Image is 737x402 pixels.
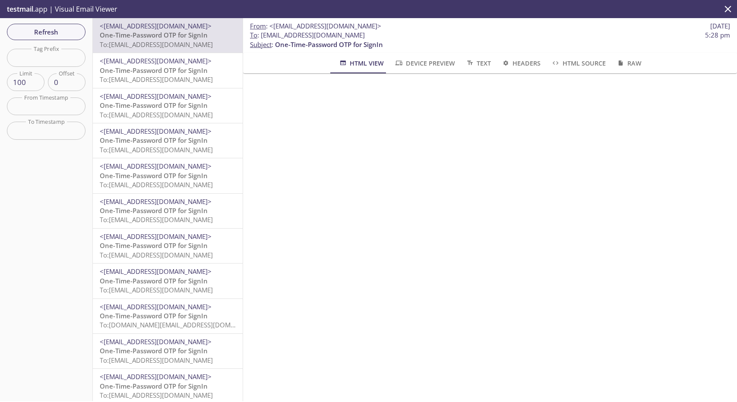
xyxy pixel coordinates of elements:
[93,194,243,228] div: <[EMAIL_ADDRESS][DOMAIN_NAME]>One-Time-Password OTP for SignInTo:[EMAIL_ADDRESS][DOMAIN_NAME]
[338,58,384,69] span: HTML View
[93,88,243,123] div: <[EMAIL_ADDRESS][DOMAIN_NAME]>One-Time-Password OTP for SignInTo:[EMAIL_ADDRESS][DOMAIN_NAME]
[465,58,491,69] span: Text
[616,58,642,69] span: Raw
[250,31,257,39] span: To
[250,22,266,30] span: From
[100,22,212,30] span: <[EMAIL_ADDRESS][DOMAIN_NAME]>
[100,267,212,276] span: <[EMAIL_ADDRESS][DOMAIN_NAME]>
[100,40,213,49] span: To: [EMAIL_ADDRESS][DOMAIN_NAME]
[100,286,213,294] span: To: [EMAIL_ADDRESS][DOMAIN_NAME]
[14,26,79,38] span: Refresh
[100,127,212,135] span: <[EMAIL_ADDRESS][DOMAIN_NAME]>
[100,197,212,206] span: <[EMAIL_ADDRESS][DOMAIN_NAME]>
[100,382,208,390] span: One-Time-Password OTP for SignIn
[100,92,212,100] span: <[EMAIL_ADDRESS][DOMAIN_NAME]>
[100,232,212,241] span: <[EMAIL_ADDRESS][DOMAIN_NAME]>
[394,58,455,69] span: Device Preview
[269,22,381,30] span: <[EMAIL_ADDRESS][DOMAIN_NAME]>
[100,302,212,311] span: <[EMAIL_ADDRESS][DOMAIN_NAME]>
[100,31,208,39] span: One-Time-Password OTP for SignIn
[705,31,730,40] span: 5:28 pm
[100,57,212,65] span: <[EMAIL_ADDRESS][DOMAIN_NAME]>
[250,31,365,40] span: : [EMAIL_ADDRESS][DOMAIN_NAME]
[100,180,213,189] span: To: [EMAIL_ADDRESS][DOMAIN_NAME]
[7,24,85,40] button: Refresh
[100,276,208,285] span: One-Time-Password OTP for SignIn
[501,58,541,69] span: Headers
[100,215,213,224] span: To: [EMAIL_ADDRESS][DOMAIN_NAME]
[100,206,208,215] span: One-Time-Password OTP for SignIn
[551,58,605,69] span: HTML Source
[100,145,213,154] span: To: [EMAIL_ADDRESS][DOMAIN_NAME]
[93,53,243,88] div: <[EMAIL_ADDRESS][DOMAIN_NAME]>One-Time-Password OTP for SignInTo:[EMAIL_ADDRESS][DOMAIN_NAME]
[250,40,272,49] span: Subject
[93,229,243,263] div: <[EMAIL_ADDRESS][DOMAIN_NAME]>One-Time-Password OTP for SignInTo:[EMAIL_ADDRESS][DOMAIN_NAME]
[93,334,243,368] div: <[EMAIL_ADDRESS][DOMAIN_NAME]>One-Time-Password OTP for SignInTo:[EMAIL_ADDRESS][DOMAIN_NAME]
[100,346,208,355] span: One-Time-Password OTP for SignIn
[100,337,212,346] span: <[EMAIL_ADDRESS][DOMAIN_NAME]>
[100,75,213,84] span: To: [EMAIL_ADDRESS][DOMAIN_NAME]
[93,158,243,193] div: <[EMAIL_ADDRESS][DOMAIN_NAME]>One-Time-Password OTP for SignInTo:[EMAIL_ADDRESS][DOMAIN_NAME]
[100,110,213,119] span: To: [EMAIL_ADDRESS][DOMAIN_NAME]
[100,66,208,75] span: One-Time-Password OTP for SignIn
[93,18,243,53] div: <[EMAIL_ADDRESS][DOMAIN_NAME]>One-Time-Password OTP for SignInTo:[EMAIL_ADDRESS][DOMAIN_NAME]
[275,40,383,49] span: One-Time-Password OTP for SignIn
[250,22,381,31] span: :
[100,391,213,399] span: To: [EMAIL_ADDRESS][DOMAIN_NAME]
[100,372,212,381] span: <[EMAIL_ADDRESS][DOMAIN_NAME]>
[93,123,243,158] div: <[EMAIL_ADDRESS][DOMAIN_NAME]>One-Time-Password OTP for SignInTo:[EMAIL_ADDRESS][DOMAIN_NAME]
[100,171,208,180] span: One-Time-Password OTP for SignIn
[93,299,243,333] div: <[EMAIL_ADDRESS][DOMAIN_NAME]>One-Time-Password OTP for SignInTo:[DOMAIN_NAME][EMAIL_ADDRESS][DOM...
[93,264,243,298] div: <[EMAIL_ADDRESS][DOMAIN_NAME]>One-Time-Password OTP for SignInTo:[EMAIL_ADDRESS][DOMAIN_NAME]
[100,162,212,170] span: <[EMAIL_ADDRESS][DOMAIN_NAME]>
[710,22,730,31] span: [DATE]
[100,356,213,364] span: To: [EMAIL_ADDRESS][DOMAIN_NAME]
[7,4,33,14] span: testmail
[100,136,208,144] span: One-Time-Password OTP for SignIn
[100,320,264,329] span: To: [DOMAIN_NAME][EMAIL_ADDRESS][DOMAIN_NAME]
[100,101,208,110] span: One-Time-Password OTP for SignIn
[100,311,208,320] span: One-Time-Password OTP for SignIn
[250,31,730,49] p: :
[100,251,213,259] span: To: [EMAIL_ADDRESS][DOMAIN_NAME]
[100,241,208,250] span: One-Time-Password OTP for SignIn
